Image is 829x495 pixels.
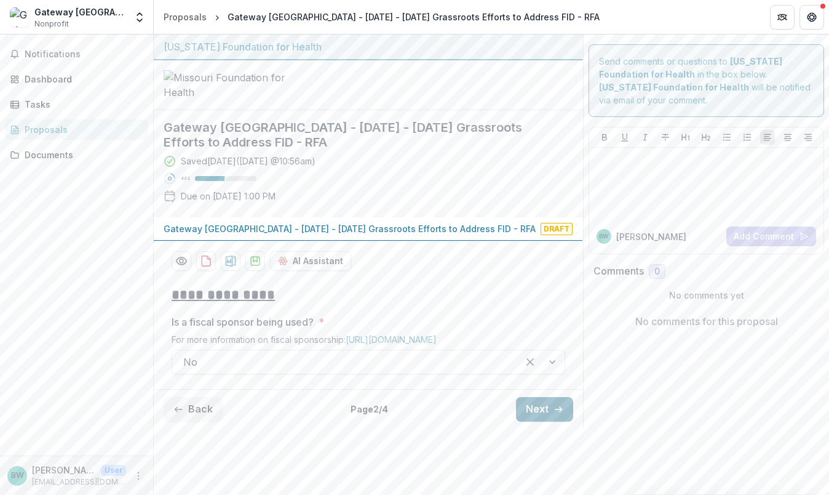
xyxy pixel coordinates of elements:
[25,123,138,136] div: Proposals
[5,145,148,165] a: Documents
[346,334,437,345] a: [URL][DOMAIN_NAME]
[599,233,609,239] div: Bethany Wattles
[599,82,749,92] strong: [US_STATE] Foundation for Health
[164,397,223,422] button: Back
[616,230,686,243] p: [PERSON_NAME]
[597,130,612,145] button: Bold
[589,44,824,117] div: Send comments or questions to in the box below. will be notified via email of your comment.
[760,130,775,145] button: Align Left
[181,190,276,203] p: Due on [DATE] 1:00 PM
[159,8,605,26] nav: breadcrumb
[34,6,126,18] div: Gateway [GEOGRAPHIC_DATA][PERSON_NAME]
[5,94,148,115] a: Tasks
[635,314,778,329] p: No comments for this proposal
[720,130,734,145] button: Bullet List
[172,251,191,271] button: Preview fff2f0cb-9013-40eb-b3ac-b5cdfa830fdd-0.pdf
[25,49,143,60] span: Notifications
[25,98,138,111] div: Tasks
[245,251,265,271] button: download-proposal
[541,223,573,235] span: Draft
[101,465,126,476] p: User
[10,7,30,27] img: Gateway Metro St. Louis
[32,477,126,488] p: [EMAIL_ADDRESS][DOMAIN_NAME]
[516,397,573,422] button: Next
[593,265,644,277] h2: Comments
[34,18,69,30] span: Nonprofit
[658,130,673,145] button: Strike
[131,469,146,483] button: More
[32,464,96,477] p: [PERSON_NAME]
[159,8,212,26] a: Proposals
[799,5,824,30] button: Get Help
[164,70,287,100] img: Missouri Foundation for Health
[801,130,815,145] button: Align Right
[654,267,660,277] span: 0
[593,289,819,302] p: No comments yet
[780,130,795,145] button: Align Center
[172,334,565,350] div: For more information on fiscal sponsorship:
[164,39,573,54] div: [US_STATE] Foundation for Health
[5,119,148,140] a: Proposals
[678,130,693,145] button: Heading 1
[617,130,632,145] button: Underline
[351,403,388,416] p: Page 2 / 4
[25,148,138,161] div: Documents
[5,44,148,64] button: Notifications
[181,155,315,167] div: Saved [DATE] ( [DATE] @ 10:56am )
[740,130,755,145] button: Ordered List
[196,251,216,271] button: download-proposal
[172,315,314,329] p: Is a fiscal sponsor being used?
[726,227,816,246] button: Add Comment
[520,352,540,372] div: Clear selected options
[25,73,138,86] div: Dashboard
[270,251,351,271] button: AI Assistant
[770,5,795,30] button: Partners
[131,5,148,30] button: Open entity switcher
[228,10,600,23] div: Gateway [GEOGRAPHIC_DATA] - [DATE] - [DATE] Grassroots Efforts to Address FID - RFA
[221,251,240,271] button: download-proposal
[699,130,713,145] button: Heading 2
[164,10,207,23] div: Proposals
[5,69,148,89] a: Dashboard
[638,130,652,145] button: Italicize
[11,472,24,480] div: Bethany Wattles
[164,222,536,235] p: Gateway [GEOGRAPHIC_DATA] - [DATE] - [DATE] Grassroots Efforts to Address FID - RFA
[181,174,190,183] p: 48 %
[164,120,553,150] h2: Gateway [GEOGRAPHIC_DATA] - [DATE] - [DATE] Grassroots Efforts to Address FID - RFA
